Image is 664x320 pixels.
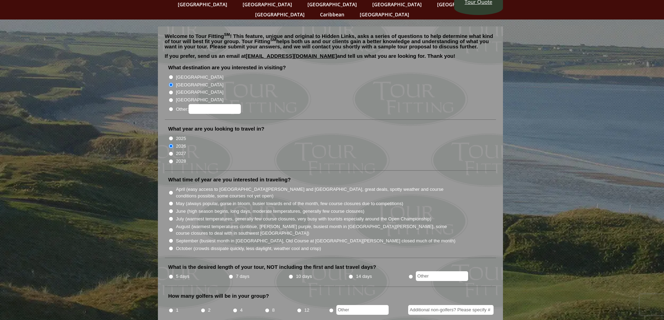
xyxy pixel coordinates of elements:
p: Welcome to Tour Fitting ! This feature, unique and original to Hidden Links, asks a series of que... [165,33,496,49]
label: What is the desired length of your tour, NOT including the first and last travel days? [168,264,376,271]
label: 1 [176,307,178,314]
label: What destination are you interested in visiting? [168,64,286,71]
label: 7 days [236,273,250,280]
label: 14 days [356,273,372,280]
a: [GEOGRAPHIC_DATA] [356,9,413,19]
label: 2026 [176,143,186,150]
label: 8 [272,307,275,314]
label: April (easy access to [GEOGRAPHIC_DATA][PERSON_NAME] and [GEOGRAPHIC_DATA], great deals, spotty w... [176,186,456,200]
label: What year are you looking to travel in? [168,125,265,132]
sup: SM [224,32,230,37]
label: 12 [304,307,310,314]
a: [GEOGRAPHIC_DATA] [252,9,308,19]
a: [EMAIL_ADDRESS][DOMAIN_NAME] [246,53,337,59]
p: If you prefer, send us an email at and tell us what you are looking for. Thank you! [165,53,496,64]
label: 5 days [176,273,190,280]
label: 2028 [176,158,186,165]
label: [GEOGRAPHIC_DATA] [176,74,223,81]
label: How many golfers will be in your group? [168,292,269,299]
input: Other [416,271,468,281]
label: July (warmest temperatures, generally few course closures, very busy with tourists especially aro... [176,216,432,223]
label: [GEOGRAPHIC_DATA] [176,81,223,88]
label: September (busiest month in [GEOGRAPHIC_DATA], Old Course at [GEOGRAPHIC_DATA][PERSON_NAME] close... [176,237,456,244]
input: Other: [189,104,241,114]
input: Additional non-golfers? Please specify # [408,305,494,315]
label: June (high season begins, long days, moderate temperatures, generally few course closures) [176,208,365,215]
label: What time of year are you interested in traveling? [168,176,291,183]
label: 2 [208,307,211,314]
label: Other: [176,104,241,114]
label: 10 days [296,273,312,280]
a: Caribbean [316,9,348,19]
label: 2027 [176,150,186,157]
label: 2025 [176,135,186,142]
input: Other [336,305,389,315]
label: May (always popular, gorse in bloom, busier towards end of the month, few course closures due to ... [176,200,403,207]
sup: SM [270,38,276,42]
label: October (crowds dissipate quickly, less daylight, weather cool and crisp) [176,245,321,252]
label: August (warmest temperatures continue, [PERSON_NAME] purple, busiest month in [GEOGRAPHIC_DATA][P... [176,223,456,237]
label: [GEOGRAPHIC_DATA] [176,89,223,96]
label: 4 [240,307,243,314]
label: [GEOGRAPHIC_DATA] [176,96,223,103]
